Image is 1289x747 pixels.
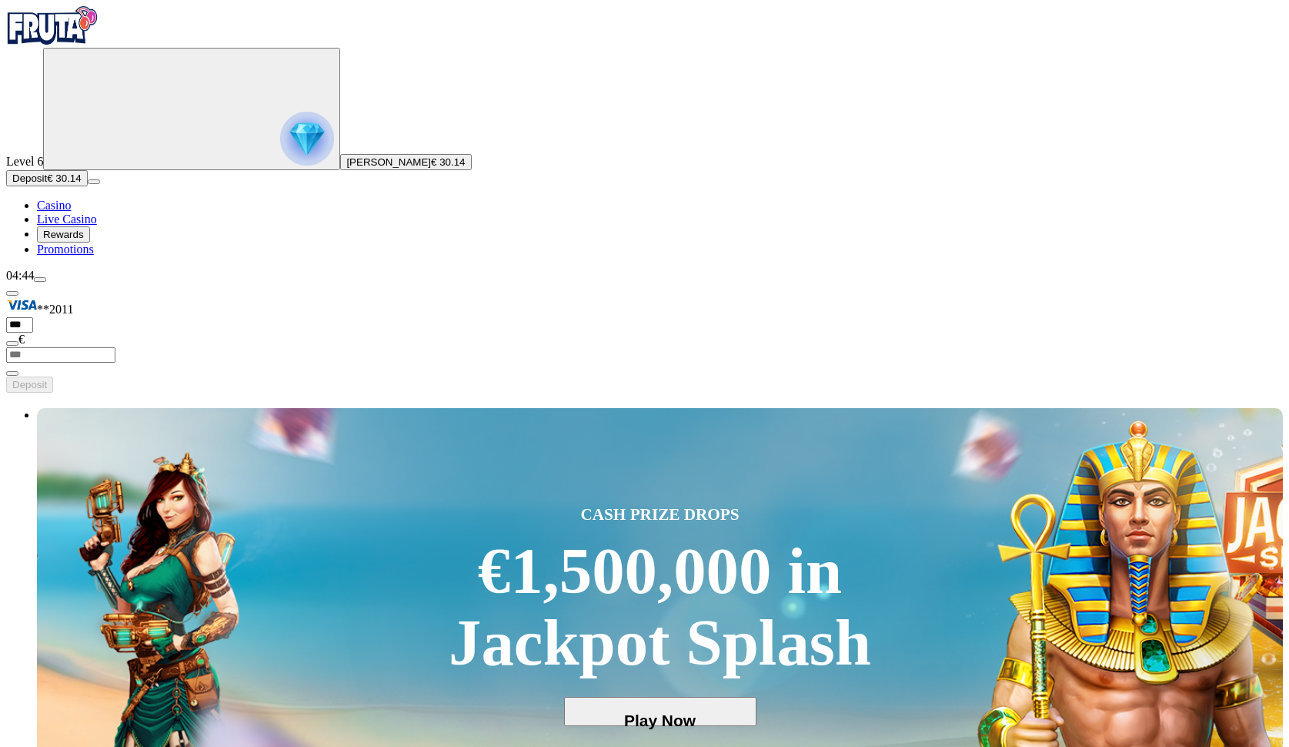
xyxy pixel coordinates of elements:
img: reward progress [280,112,334,166]
img: Fruta [6,6,99,45]
button: eye icon [6,341,18,346]
span: Deposit [12,173,47,184]
span: CASH PRIZE DROPS [580,503,739,528]
a: Promotions [37,243,94,256]
span: 04:44 [6,269,34,282]
span: Play Now [586,711,735,730]
button: Play Now [564,697,756,726]
a: Live Casino [37,213,97,226]
button: menu [88,179,100,184]
img: Visa [6,296,37,313]
button: Rewards [37,226,90,243]
span: Rewards [43,229,84,240]
button: Depositplus icon€ 30.14 [6,170,88,186]
a: Fruta [6,34,99,47]
span: € [18,333,25,346]
span: Level 6 [6,155,43,168]
button: Hide quick deposit form [6,291,18,296]
span: Deposit [12,379,47,390]
a: Casino [37,199,71,212]
span: € 30.14 [47,173,81,184]
button: [PERSON_NAME]€ 30.14 [340,154,471,170]
button: menu [34,277,46,282]
span: € 30.14 [431,156,465,168]
button: Deposit [6,377,53,393]
button: eye icon [6,371,18,376]
button: reward progress [43,48,340,170]
nav: Main menu [6,199,1283,256]
div: €1,500,000 in Jackpot Splash [449,535,871,679]
nav: Primary [6,6,1283,256]
span: [PERSON_NAME] [346,156,431,168]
